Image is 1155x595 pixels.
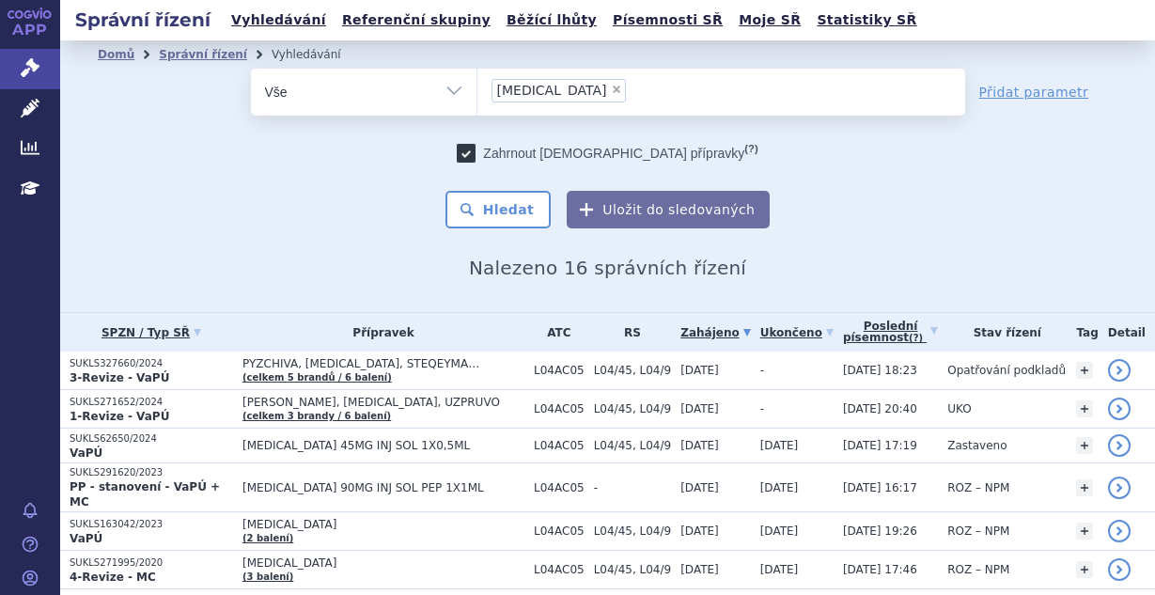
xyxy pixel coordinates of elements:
li: Vyhledávání [272,40,366,69]
label: Zahrnout [DEMOGRAPHIC_DATA] přípravky [457,144,757,163]
span: ROZ – NPM [947,481,1009,494]
a: detail [1108,477,1131,499]
span: UKO [947,402,971,415]
span: Zastaveno [947,439,1007,452]
th: ATC [524,313,585,352]
strong: VaPÚ [70,532,102,545]
h2: Správní řízení [60,7,226,33]
span: [DATE] 17:46 [843,563,917,576]
span: × [611,84,622,95]
span: Opatřování podkladů [947,364,1066,377]
a: Správní řízení [159,48,247,61]
span: L04/45, L04/9 [594,525,672,538]
a: Moje SŘ [733,8,806,33]
a: Zahájeno [680,320,750,346]
a: detail [1108,359,1131,382]
a: (celkem 5 brandů / 6 balení) [242,372,392,383]
span: ROZ – NPM [947,563,1009,576]
span: [DATE] 19:26 [843,525,917,538]
a: + [1076,479,1093,496]
span: [PERSON_NAME], [MEDICAL_DATA], UZPRUVO [242,396,524,409]
a: Vyhledávání [226,8,332,33]
a: Přidat parametr [979,83,1089,102]
p: SUKLS271652/2024 [70,396,233,409]
span: - [760,364,764,377]
strong: VaPÚ [70,446,102,460]
span: L04AC05 [534,364,585,377]
button: Uložit do sledovaných [567,191,770,228]
span: [MEDICAL_DATA] [242,556,524,570]
th: Stav řízení [938,313,1067,352]
a: + [1076,561,1093,578]
span: PYZCHIVA, [MEDICAL_DATA], STEQEYMA… [242,357,524,370]
span: - [594,481,672,494]
span: Nalezeno 16 správních řízení [469,257,746,279]
span: [DATE] [680,364,719,377]
a: (3 balení) [242,572,293,582]
span: L04/45, L04/9 [594,439,672,452]
strong: 3-Revize - VaPÚ [70,371,169,384]
a: Statistiky SŘ [811,8,922,33]
span: [MEDICAL_DATA] 90MG INJ SOL PEP 1X1ML [242,481,524,494]
p: SUKLS62650/2024 [70,432,233,446]
span: ROZ – NPM [947,525,1009,538]
span: [MEDICAL_DATA] 45MG INJ SOL 1X0,5ML [242,439,524,452]
a: Ukončeno [760,320,834,346]
span: [DATE] [760,563,799,576]
span: L04AC05 [534,563,585,576]
span: L04AC05 [534,525,585,538]
a: + [1076,437,1093,454]
a: detail [1108,520,1131,542]
span: [DATE] [680,525,719,538]
span: L04AC05 [534,439,585,452]
span: L04/45, L04/9 [594,364,672,377]
span: [DATE] 18:23 [843,364,917,377]
a: detail [1108,558,1131,581]
a: Referenční skupiny [336,8,496,33]
th: Detail [1099,313,1155,352]
abbr: (?) [909,333,923,344]
a: Poslednípísemnost(?) [843,313,938,352]
a: + [1076,362,1093,379]
span: L04AC05 [534,481,585,494]
th: Přípravek [233,313,524,352]
span: L04AC05 [534,402,585,415]
a: Písemnosti SŘ [607,8,728,33]
span: L04/45, L04/9 [594,402,672,415]
a: SPZN / Typ SŘ [70,320,233,346]
strong: 1-Revize - VaPÚ [70,410,169,423]
a: Běžící lhůty [501,8,602,33]
p: SUKLS327660/2024 [70,357,233,370]
span: [DATE] [760,525,799,538]
span: [MEDICAL_DATA] [242,518,524,531]
strong: 4-Revize - MC [70,571,156,584]
span: [DATE] [680,402,719,415]
input: [MEDICAL_DATA] [632,78,642,102]
p: SUKLS291620/2023 [70,466,233,479]
abbr: (?) [744,143,757,155]
span: [DATE] [760,481,799,494]
a: Domů [98,48,134,61]
a: detail [1108,398,1131,420]
a: (celkem 3 brandy / 6 balení) [242,411,391,421]
span: [DATE] 17:19 [843,439,917,452]
span: - [760,402,764,415]
a: (2 balení) [242,533,293,543]
span: [DATE] [680,439,719,452]
a: + [1076,400,1093,417]
button: Hledat [445,191,552,228]
span: [DATE] [680,481,719,494]
a: + [1076,523,1093,540]
p: SUKLS271995/2020 [70,556,233,570]
span: [MEDICAL_DATA] [497,84,607,97]
span: [DATE] [760,439,799,452]
a: detail [1108,434,1131,457]
th: Tag [1067,313,1098,352]
th: RS [585,313,672,352]
span: [DATE] [680,563,719,576]
span: [DATE] 20:40 [843,402,917,415]
p: SUKLS163042/2023 [70,518,233,531]
span: [DATE] 16:17 [843,481,917,494]
span: L04/45, L04/9 [594,563,672,576]
strong: PP - stanovení - VaPÚ + MC [70,480,220,509]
